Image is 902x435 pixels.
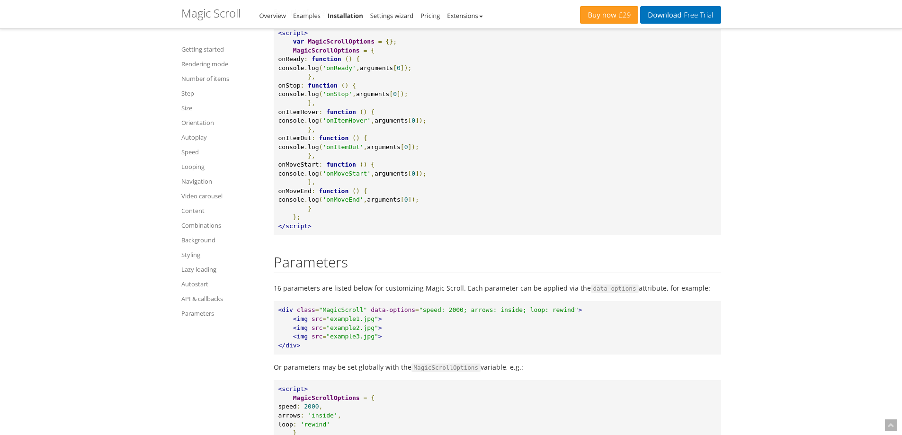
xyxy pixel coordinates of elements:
span: { [356,55,360,62]
span: src [312,333,322,340]
span: arrows [278,412,301,419]
span: 'onItemOut' [322,143,363,151]
span: : [293,421,297,428]
span: ]); [415,170,426,177]
span: arguments [375,117,408,124]
span: <div [278,306,293,313]
span: var [293,38,304,45]
span: onItemHover [278,108,319,115]
span: log [308,143,319,151]
span: function [319,187,349,195]
span: ( [319,170,323,177]
span: console [278,90,304,98]
span: ]); [408,196,419,203]
span: arguments [356,90,389,98]
span: ]); [408,143,419,151]
span: onItemOut [278,134,312,142]
span: arguments [367,196,400,203]
span: : [319,161,323,168]
span: ]); [401,64,411,71]
a: Number of items [181,73,262,84]
a: Parameters [181,308,262,319]
a: Content [181,205,262,216]
a: Pricing [420,11,440,20]
a: Extensions [447,11,482,20]
span: 0 [404,143,408,151]
span: { [371,161,375,168]
h2: Parameters [274,254,721,273]
span: log [308,196,319,203]
span: log [308,90,319,98]
span: console [278,143,304,151]
code: data-options [591,284,639,293]
span: onStop [278,82,301,89]
span: { [371,108,375,115]
p: 16 parameters are listed below for customizing Magic Scroll. Each parameter can be applied via th... [274,283,721,294]
a: Video carousel [181,190,262,202]
span: () [352,134,360,142]
span: = [322,324,326,331]
span: function [308,82,338,89]
span: MagicScrollOptions [308,38,375,45]
span: }; [293,213,301,221]
span: onMoveEnd [278,187,312,195]
a: Lazy loading [181,264,262,275]
a: Settings wizard [370,11,414,20]
span: <img [293,333,308,340]
span: 2000 [304,403,319,410]
span: "example3.jpg" [326,333,378,340]
span: 0 [411,117,415,124]
span: , [319,403,323,410]
span: arguments [375,170,408,177]
span: ( [319,90,323,98]
span: Free Trial [681,11,713,19]
span: 'inside' [308,412,338,419]
a: Buy now£29 [580,6,638,24]
span: , [364,143,367,151]
span: console [278,196,304,203]
span: function [319,134,349,142]
span: log [308,64,319,71]
span: () [360,161,367,168]
span: , [371,117,375,124]
span: class [297,306,315,313]
span: : [300,412,304,419]
span: src [312,324,322,331]
a: Size [181,102,262,114]
span: </div> [278,342,301,349]
span: }, [308,126,315,133]
span: : [312,134,315,142]
span: > [378,324,382,331]
span: > [378,315,382,322]
p: Or parameters may be set globally with the variable, e.g.: [274,362,721,373]
span: 'onReady' [322,64,356,71]
span: : [319,108,323,115]
span: : [312,187,315,195]
span: : [304,55,308,62]
a: Autoplay [181,132,262,143]
span: . [304,90,308,98]
span: {}; [386,38,397,45]
span: <img [293,324,308,331]
span: 'onMoveEnd' [322,196,363,203]
span: log [308,170,319,177]
span: "example2.jpg" [326,324,378,331]
a: Looping [181,161,262,172]
span: ( [319,196,323,203]
span: loop [278,421,293,428]
span: { [352,82,356,89]
span: console [278,170,304,177]
span: 0 [404,196,408,203]
span: "speed: 2000; arrows: inside; loop: rewind" [419,306,579,313]
span: , [356,64,360,71]
span: = [364,394,367,401]
span: }, [308,152,315,159]
span: [ [401,196,404,203]
span: arguments [367,143,400,151]
span: . [304,117,308,124]
span: 'onItemHover' [322,117,371,124]
a: Navigation [181,176,262,187]
span: [ [408,117,411,124]
span: onMoveStart [278,161,319,168]
a: Examples [293,11,321,20]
